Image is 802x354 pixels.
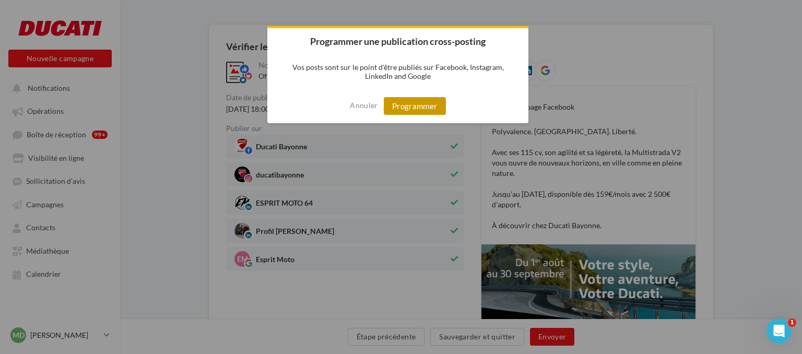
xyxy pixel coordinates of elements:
button: Annuler [350,97,378,114]
span: 1 [788,318,796,327]
h2: Programmer une publication cross-posting [267,28,528,54]
iframe: Intercom live chat [766,318,792,344]
button: Programmer [384,97,446,115]
p: Vos posts sont sur le point d'être publiés sur Facebook, Instagram, LinkedIn and Google [267,54,528,89]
